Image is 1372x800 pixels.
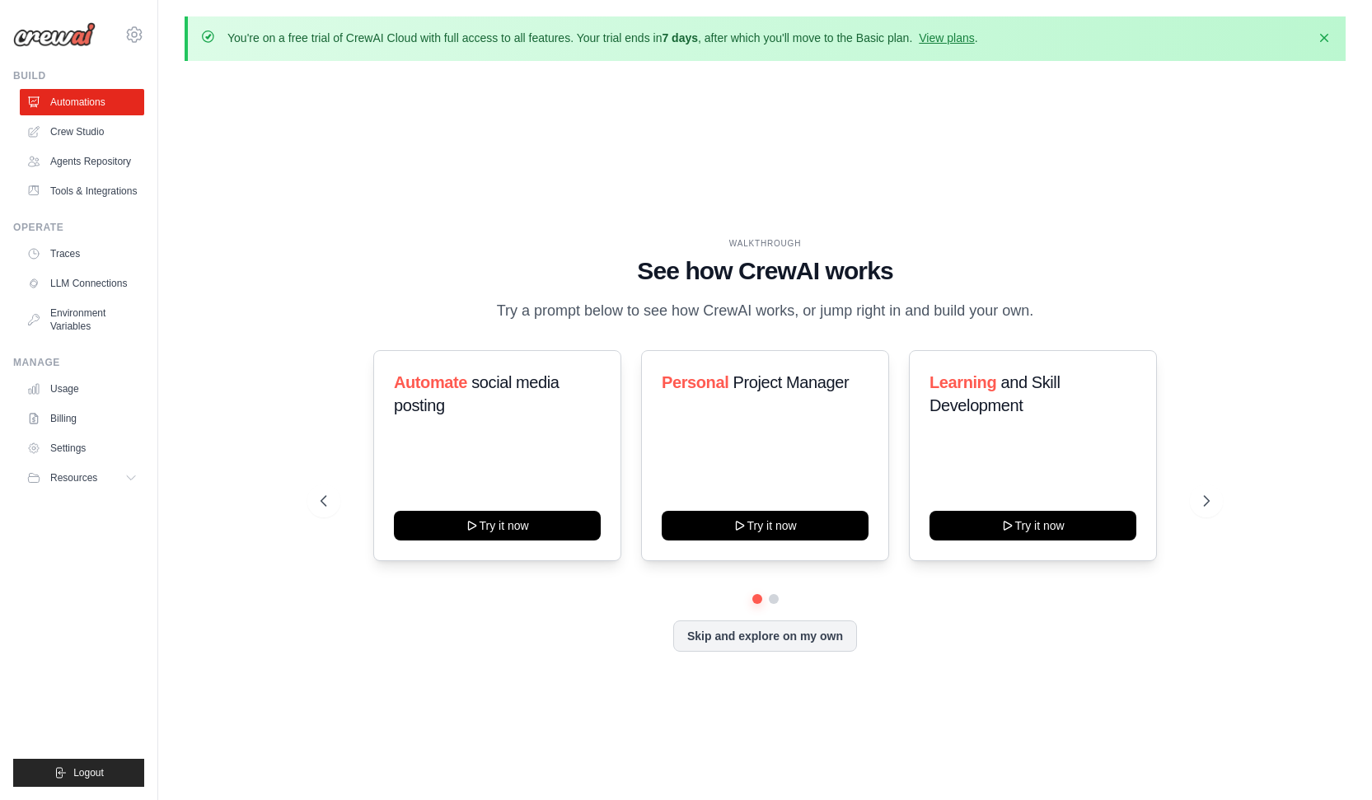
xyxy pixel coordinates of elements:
[394,373,467,391] span: Automate
[73,766,104,779] span: Logout
[919,31,974,44] a: View plans
[394,373,560,414] span: social media posting
[321,256,1210,286] h1: See how CrewAI works
[662,373,728,391] span: Personal
[20,405,144,432] a: Billing
[13,69,144,82] div: Build
[489,299,1042,323] p: Try a prompt below to see how CrewAI works, or jump right in and build your own.
[227,30,978,46] p: You're on a free trial of CrewAI Cloud with full access to all features. Your trial ends in , aft...
[662,511,869,540] button: Try it now
[20,119,144,145] a: Crew Studio
[929,373,996,391] span: Learning
[13,356,144,369] div: Manage
[20,148,144,175] a: Agents Repository
[733,373,849,391] span: Project Manager
[20,241,144,267] a: Traces
[50,471,97,484] span: Resources
[20,465,144,491] button: Resources
[20,89,144,115] a: Automations
[20,270,144,297] a: LLM Connections
[929,373,1060,414] span: and Skill Development
[394,511,601,540] button: Try it now
[929,511,1136,540] button: Try it now
[13,22,96,47] img: Logo
[20,376,144,402] a: Usage
[13,221,144,234] div: Operate
[20,178,144,204] a: Tools & Integrations
[662,31,698,44] strong: 7 days
[321,237,1210,250] div: WALKTHROUGH
[13,759,144,787] button: Logout
[673,620,857,652] button: Skip and explore on my own
[20,435,144,461] a: Settings
[20,300,144,339] a: Environment Variables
